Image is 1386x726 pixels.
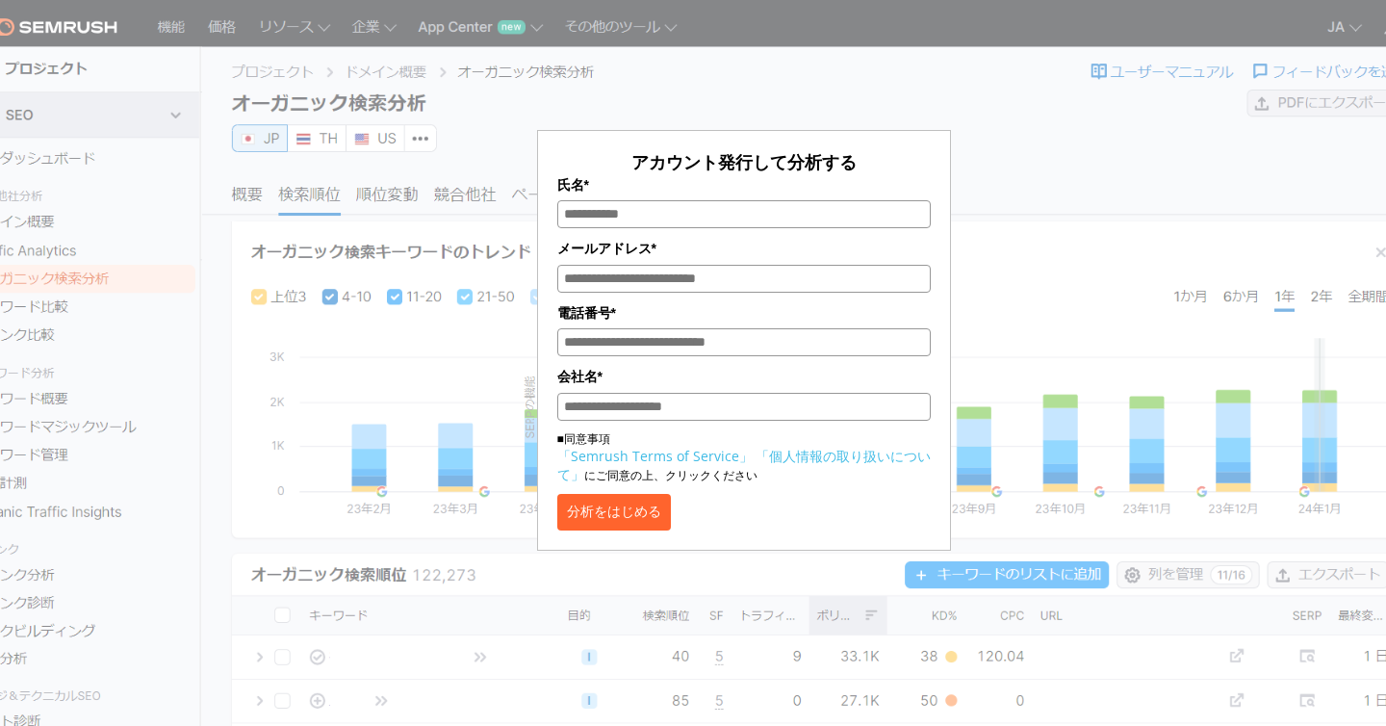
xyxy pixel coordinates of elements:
[557,447,753,465] a: 「Semrush Terms of Service」
[557,302,931,324] label: 電話番号*
[557,447,931,483] a: 「個人情報の取り扱いについて」
[557,238,931,259] label: メールアドレス*
[631,150,857,173] span: アカウント発行して分析する
[557,494,671,531] button: 分析をはじめる
[557,430,931,484] p: ■同意事項 にご同意の上、クリックください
